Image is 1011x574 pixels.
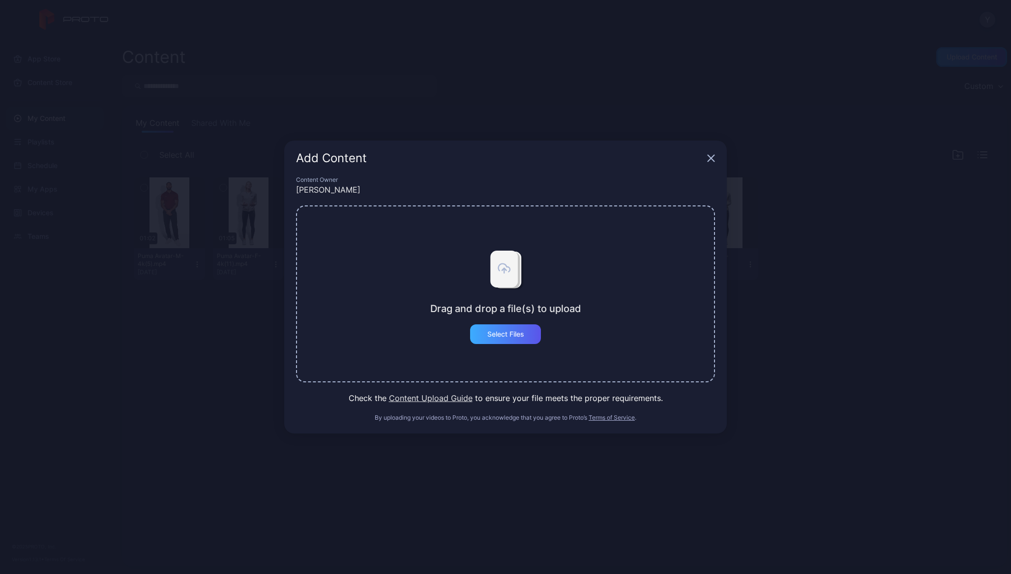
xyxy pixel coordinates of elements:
[296,414,715,422] div: By uploading your videos to Proto, you acknowledge that you agree to Proto’s .
[296,176,715,184] div: Content Owner
[296,184,715,196] div: [PERSON_NAME]
[487,330,524,338] div: Select Files
[589,414,635,422] button: Terms of Service
[430,303,581,315] div: Drag and drop a file(s) to upload
[389,392,473,404] button: Content Upload Guide
[470,324,541,344] button: Select Files
[296,392,715,404] div: Check the to ensure your file meets the proper requirements.
[296,152,703,164] div: Add Content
